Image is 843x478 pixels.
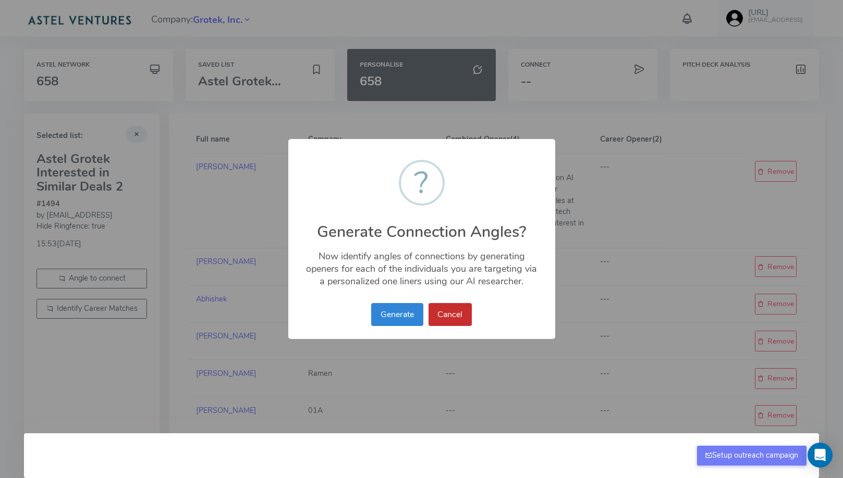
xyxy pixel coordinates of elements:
[808,443,833,468] div: Open Intercom Messenger
[414,162,429,204] div: ?
[429,303,472,326] button: Cancel
[371,303,423,326] button: Generate
[288,211,555,241] h2: Generate Connection Angles?
[697,446,807,466] button: Setup outreach campaign
[288,241,555,290] div: Now identify angles of connections by generating openers for each of the individuals you are targ...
